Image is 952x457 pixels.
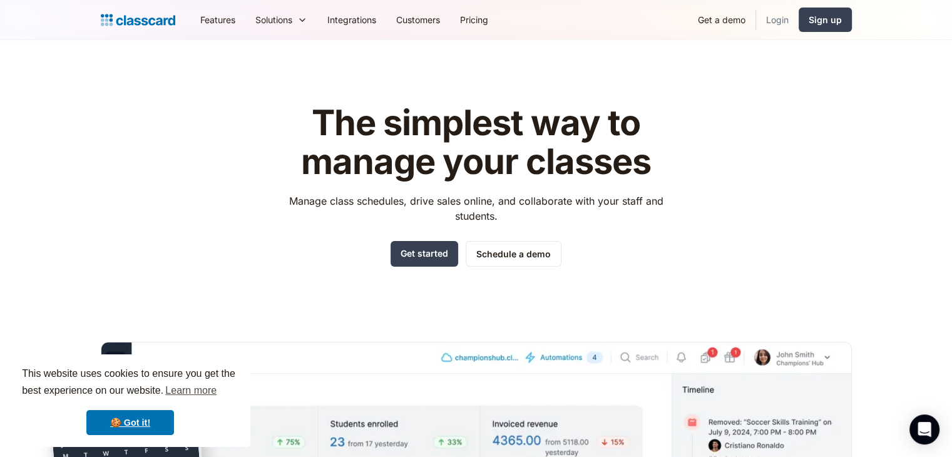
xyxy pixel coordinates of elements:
[101,11,175,29] a: home
[163,381,218,400] a: learn more about cookies
[245,6,317,34] div: Solutions
[466,241,561,267] a: Schedule a demo
[756,6,799,34] a: Login
[10,354,250,447] div: cookieconsent
[277,193,675,223] p: Manage class schedules, drive sales online, and collaborate with your staff and students.
[386,6,450,34] a: Customers
[190,6,245,34] a: Features
[799,8,852,32] a: Sign up
[22,366,238,400] span: This website uses cookies to ensure you get the best experience on our website.
[909,414,939,444] div: Open Intercom Messenger
[317,6,386,34] a: Integrations
[255,13,292,26] div: Solutions
[688,6,755,34] a: Get a demo
[391,241,458,267] a: Get started
[277,104,675,181] h1: The simplest way to manage your classes
[450,6,498,34] a: Pricing
[86,410,174,435] a: dismiss cookie message
[809,13,842,26] div: Sign up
